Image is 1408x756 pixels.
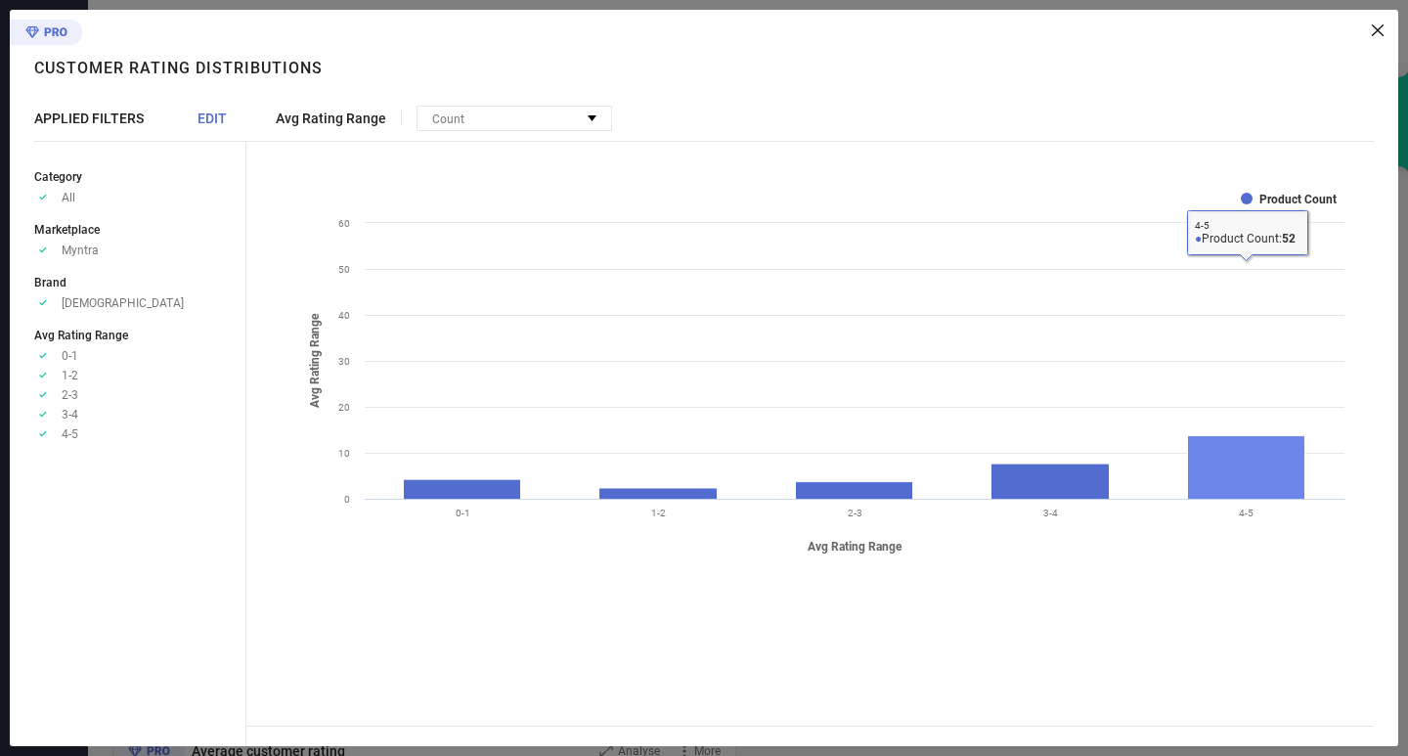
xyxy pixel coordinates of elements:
text: 50 [338,264,350,275]
span: 0-1 [62,349,78,363]
text: 20 [338,402,350,413]
text: 0 [344,494,350,505]
span: APPLIED FILTERS [34,111,144,126]
span: Avg Rating Range [34,329,128,342]
span: 3-4 [62,408,78,422]
span: Category [34,170,82,184]
span: Brand [34,276,66,289]
span: EDIT [198,111,227,126]
text: 60 [338,218,350,229]
span: Count [432,112,464,126]
text: 4-5 [1239,508,1254,518]
span: All [62,191,75,204]
tspan: Avg Rating Range [808,540,902,554]
span: Avg Rating Range [276,111,386,126]
text: 30 [338,356,350,367]
span: 2-3 [62,388,78,402]
h1: Customer rating distributions [34,59,323,77]
div: Premium [10,20,82,49]
span: Myntra [62,244,99,257]
span: Marketplace [34,223,100,237]
span: [DEMOGRAPHIC_DATA] [62,296,184,310]
text: 10 [338,448,350,459]
text: 0-1 [456,508,470,518]
tspan: Avg Rating Range [308,313,322,408]
text: Product Count [1259,193,1337,206]
text: 3-4 [1043,508,1058,518]
span: 4-5 [62,427,78,441]
text: 40 [338,310,350,321]
text: 2-3 [848,508,862,518]
span: 1-2 [62,369,78,382]
text: 1-2 [651,508,666,518]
